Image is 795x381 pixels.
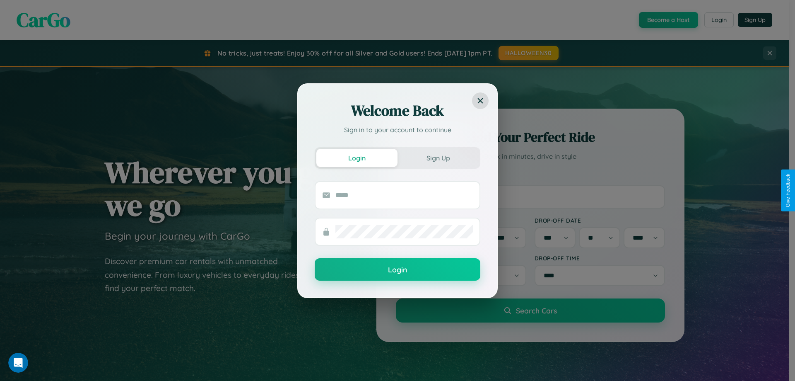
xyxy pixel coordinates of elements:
[785,174,791,207] div: Give Feedback
[315,101,480,121] h2: Welcome Back
[8,353,28,373] iframe: Intercom live chat
[315,258,480,281] button: Login
[316,149,397,167] button: Login
[397,149,479,167] button: Sign Up
[315,125,480,135] p: Sign in to your account to continue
